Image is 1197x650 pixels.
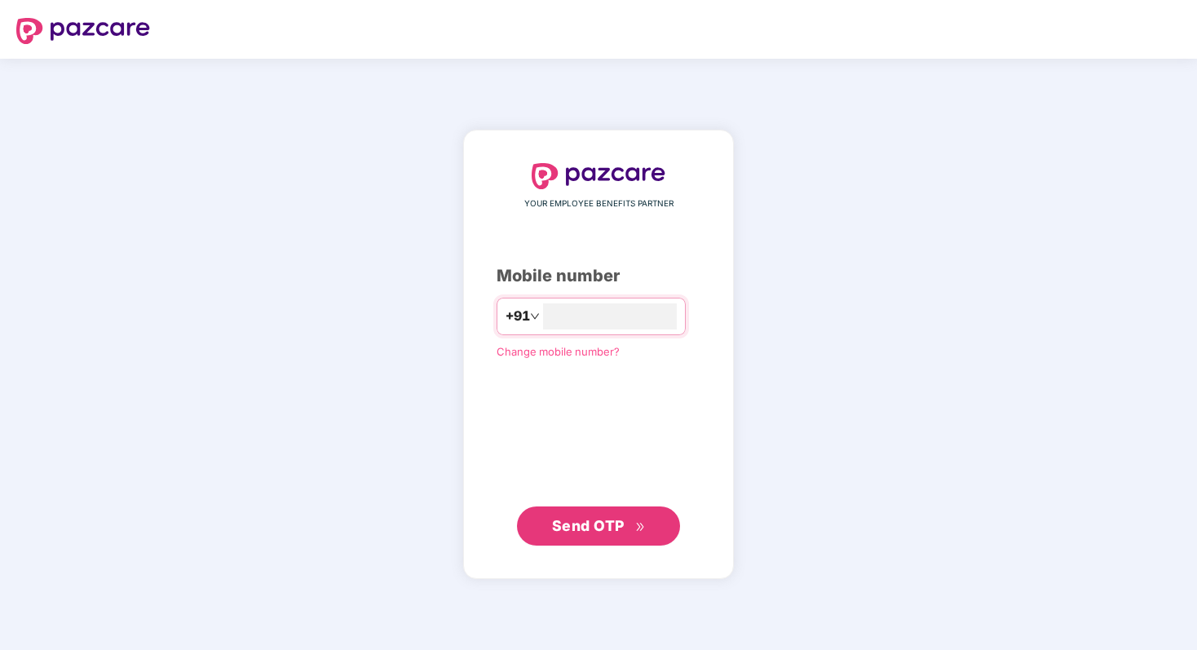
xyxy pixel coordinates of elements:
[530,312,540,321] span: down
[524,197,674,210] span: YOUR EMPLOYEE BENEFITS PARTNER
[532,163,665,189] img: logo
[517,506,680,546] button: Send OTPdouble-right
[552,517,625,534] span: Send OTP
[497,263,700,289] div: Mobile number
[506,306,530,326] span: +91
[16,18,150,44] img: logo
[497,345,620,358] a: Change mobile number?
[635,522,646,533] span: double-right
